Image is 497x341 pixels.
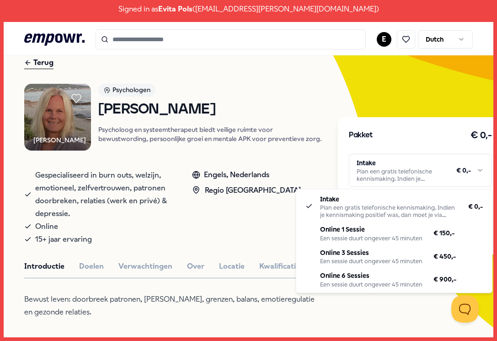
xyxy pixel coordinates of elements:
div: Een sessie duurt ongeveer 45 minuten [320,258,422,265]
p: Intake [320,194,457,204]
span: € 150,- [433,228,454,238]
span: € 450,- [433,251,456,261]
span: € 0,- [468,201,483,211]
div: Een sessie duurt ongeveer 45 minuten [320,234,422,242]
p: Online 6 Sessies [320,271,422,281]
div: Een sessie duurt ongeveer 45 minuten [320,281,422,288]
div: Plan een gratis telefonische kennismaking. Indien je kennismaking positief was, dan moet je via E... [320,204,457,219]
p: Online 1 Sessie [320,224,422,234]
p: Online 3 Sessies [320,247,422,257]
span: € 900,- [433,274,456,284]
